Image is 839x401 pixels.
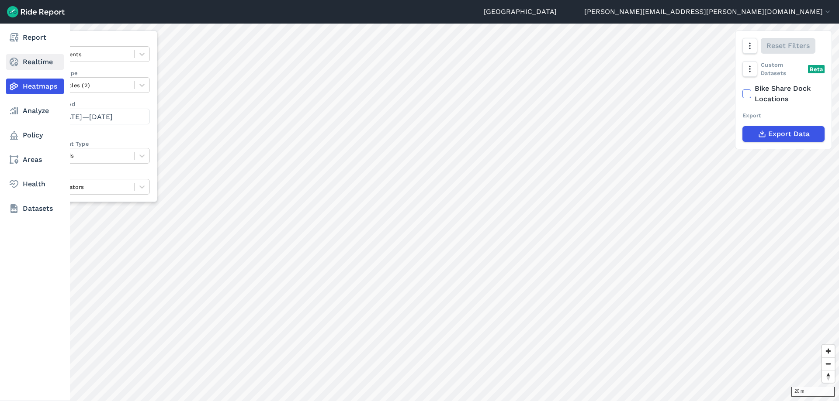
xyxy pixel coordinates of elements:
[42,171,150,179] label: Operators
[742,126,825,142] button: Export Data
[42,140,150,148] label: Curb Event Type
[766,41,810,51] span: Reset Filters
[768,129,810,139] span: Export Data
[28,24,839,401] canvas: Map
[6,30,64,45] a: Report
[6,103,64,119] a: Analyze
[6,176,64,192] a: Health
[791,387,835,397] div: 20 m
[42,69,150,77] label: Vehicle Type
[808,65,825,73] div: Beta
[742,83,825,104] label: Bike Share Dock Locations
[742,111,825,120] div: Export
[42,38,150,46] label: Data Type
[42,100,150,108] label: Data Period
[6,54,64,70] a: Realtime
[484,7,557,17] a: [GEOGRAPHIC_DATA]
[6,127,64,143] a: Policy
[6,79,64,94] a: Heatmaps
[822,357,835,370] button: Zoom out
[6,201,64,216] a: Datasets
[7,6,65,17] img: Ride Report
[761,38,815,54] button: Reset Filters
[742,61,825,77] div: Custom Datasets
[6,152,64,168] a: Areas
[59,113,113,121] span: [DATE]—[DATE]
[584,7,832,17] button: [PERSON_NAME][EMAIL_ADDRESS][PERSON_NAME][DOMAIN_NAME]
[42,109,150,124] button: [DATE]—[DATE]
[822,345,835,357] button: Zoom in
[822,370,835,383] button: Reset bearing to north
